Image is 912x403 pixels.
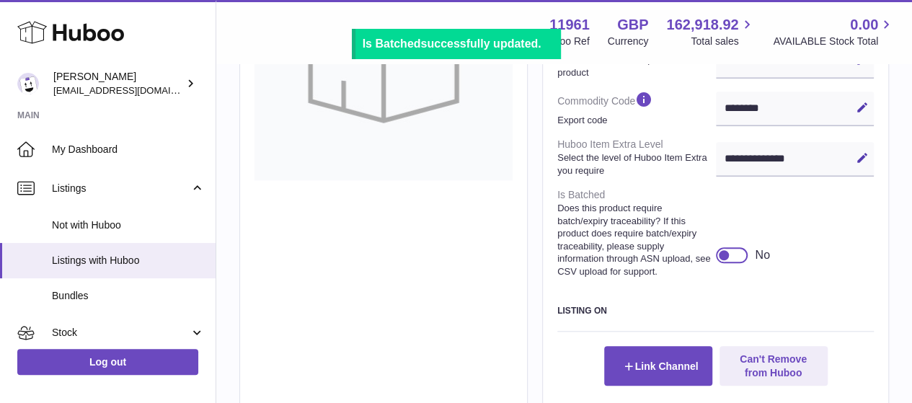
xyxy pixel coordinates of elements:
strong: Export code [557,114,712,127]
img: internalAdmin-11961@internal.huboo.com [17,73,39,94]
span: Bundles [52,289,205,303]
span: My Dashboard [52,143,205,156]
dt: Is Batched [557,182,716,283]
a: 0.00 AVAILABLE Stock Total [773,15,895,48]
strong: Provide a clear description of the product [557,53,712,79]
a: Log out [17,349,198,375]
strong: Does this product require batch/expiry traceability? If this product does require batch/expiry tr... [557,202,712,278]
strong: Select the level of Huboo Item Extra you require [557,151,712,177]
div: Currency [608,35,649,48]
span: AVAILABLE Stock Total [773,35,895,48]
span: 0.00 [850,15,878,35]
dt: Huboo Item Extra Level [557,132,716,182]
div: successfully updated. [363,36,554,52]
span: 162,918.92 [666,15,738,35]
div: Huboo Ref [541,35,590,48]
div: [PERSON_NAME] [53,70,183,97]
span: Listings with Huboo [52,254,205,267]
strong: GBP [617,15,648,35]
button: Can't Remove from Huboo [720,346,828,385]
span: Stock [52,326,190,340]
button: Link Channel [604,346,712,385]
a: 162,918.92 Total sales [666,15,755,48]
span: Total sales [691,35,755,48]
div: No [755,247,769,263]
strong: 11961 [549,15,590,35]
dt: Commodity Code [557,84,716,132]
span: Listings [52,182,190,195]
b: Is Batched [363,37,421,50]
span: Not with Huboo [52,218,205,232]
span: [EMAIL_ADDRESS][DOMAIN_NAME] [53,84,212,96]
h3: Listing On [557,305,874,316]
